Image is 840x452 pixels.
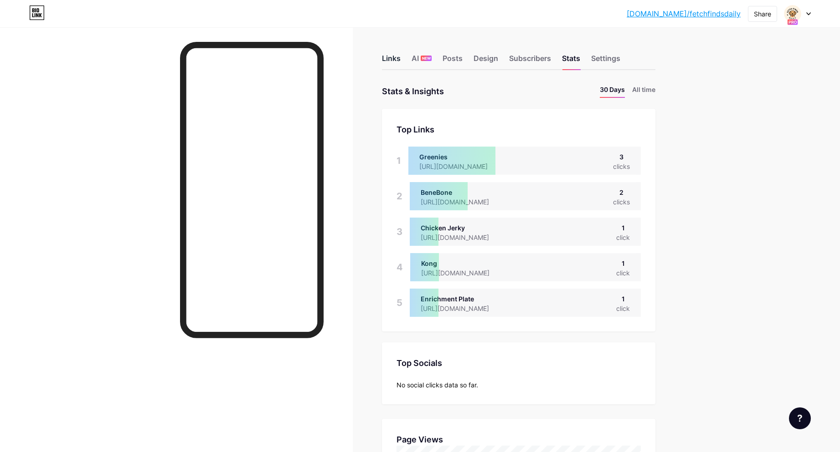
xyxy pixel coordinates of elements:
div: [URL][DOMAIN_NAME] [421,233,504,242]
div: Share [754,9,771,19]
div: clicks [613,162,630,171]
div: [URL][DOMAIN_NAME] [421,304,504,313]
div: 3 [613,152,630,162]
div: Stats & Insights [382,85,444,98]
div: 2 [613,188,630,197]
div: 1 [616,223,630,233]
span: NEW [422,56,431,61]
a: [DOMAIN_NAME]/fetchfindsdaily [627,8,741,19]
div: 2 [397,182,402,210]
div: click [616,304,630,313]
div: Enrichment Plate [421,294,504,304]
div: [URL][DOMAIN_NAME] [421,268,504,278]
div: Links [382,53,401,69]
div: Top Links [397,123,641,136]
div: Subscribers [509,53,551,69]
div: AI [412,53,432,69]
div: click [616,233,630,242]
div: 5 [397,289,402,317]
div: Posts [443,53,463,69]
div: 3 [397,218,402,246]
div: 1 [616,294,630,304]
div: Design [474,53,498,69]
div: Top Socials [397,357,641,369]
li: 30 Days [600,85,625,98]
div: Settings [591,53,620,69]
div: 4 [397,253,403,281]
div: 1 [397,147,401,175]
div: clicks [613,197,630,207]
img: fetchfindsdaily [784,5,801,22]
div: click [616,268,630,278]
div: 1 [616,259,630,268]
div: No social clicks data so far. [397,380,641,390]
div: Kong [421,259,504,268]
div: Chicken Jerky [421,223,504,233]
li: All time [632,85,655,98]
div: Stats [562,53,580,69]
div: Page Views [397,433,641,446]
